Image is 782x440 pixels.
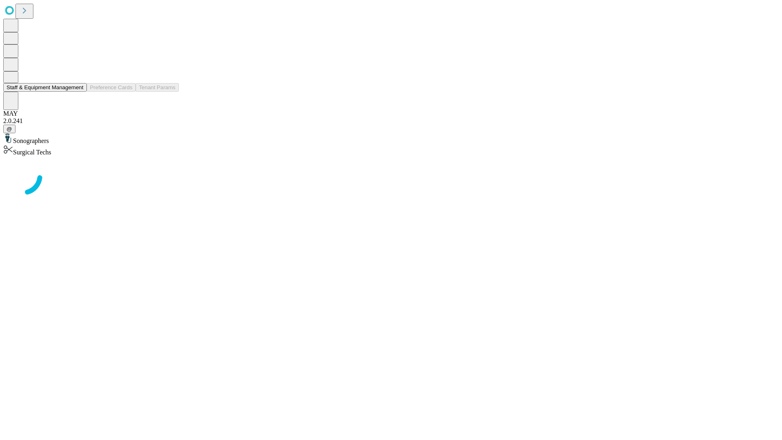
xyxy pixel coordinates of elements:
[3,125,15,133] button: @
[7,126,12,132] span: @
[87,83,136,92] button: Preference Cards
[3,133,779,145] div: Sonographers
[3,117,779,125] div: 2.0.241
[3,145,779,156] div: Surgical Techs
[136,83,179,92] button: Tenant Params
[3,110,779,117] div: MAY
[3,83,87,92] button: Staff & Equipment Management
